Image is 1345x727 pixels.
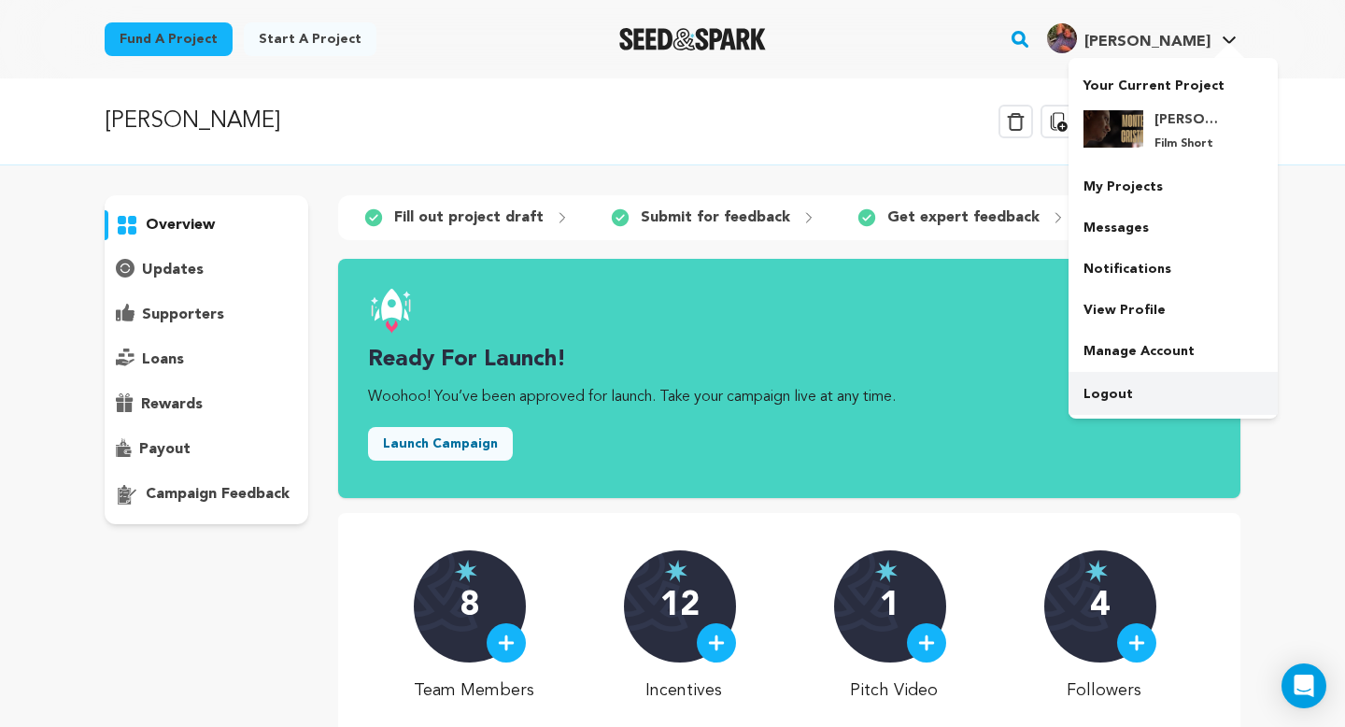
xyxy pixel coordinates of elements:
[887,207,1040,229] p: Get expert feedback
[139,438,191,461] p: payout
[368,386,1210,408] p: Woohoo! You’ve been approved for launch. Take your campaign live at any time.
[368,427,513,461] button: Launch Campaign
[1083,69,1263,95] p: Your Current Project
[142,259,204,281] p: updates
[1090,588,1110,625] p: 4
[105,390,308,420] button: rewards
[1128,634,1145,651] img: plus.svg
[146,483,290,506] p: campaign feedback
[1083,110,1143,148] img: ab02c2ddab87e11f.jpg
[105,255,308,285] button: updates
[1154,110,1222,129] h4: [PERSON_NAME]
[105,479,308,509] button: campaign feedback
[105,22,233,56] a: Fund a project
[105,345,308,375] button: loans
[1069,166,1278,207] a: My Projects
[1084,35,1210,50] span: [PERSON_NAME]
[1044,677,1165,704] p: Followers
[1069,290,1278,331] a: View Profile
[1043,20,1240,53] a: Devin M.'s Profile
[624,677,744,704] p: Incentives
[641,207,790,229] p: Submit for feedback
[1047,23,1077,53] img: e4c9e9f1e4653a8c.jpg
[1043,20,1240,59] span: Devin M.'s Profile
[105,300,308,330] button: supporters
[1069,249,1278,290] a: Notifications
[498,634,515,651] img: plus.svg
[105,435,308,464] button: payout
[146,214,215,236] p: overview
[880,588,899,625] p: 1
[394,207,544,229] p: Fill out project draft
[1069,331,1278,372] a: Manage Account
[460,588,479,625] p: 8
[105,105,280,138] p: [PERSON_NAME]
[918,634,935,651] img: plus.svg
[619,28,766,50] a: Seed&Spark Homepage
[708,634,725,651] img: plus.svg
[142,349,184,371] p: loans
[660,588,700,625] p: 12
[1083,69,1263,166] a: Your Current Project [PERSON_NAME] Film Short
[414,677,534,704] p: Team Members
[1047,23,1210,53] div: Devin M.'s Profile
[105,210,308,240] button: overview
[368,289,413,334] img: launch.svg
[1281,663,1326,708] div: Open Intercom Messenger
[141,393,203,416] p: rewards
[1069,207,1278,249] a: Messages
[142,304,224,326] p: supporters
[368,345,1210,375] h3: Ready for launch!
[619,28,766,50] img: Seed&Spark Logo Dark Mode
[834,677,955,704] p: Pitch Video
[1154,136,1222,151] p: Film Short
[244,22,376,56] a: Start a project
[1069,374,1278,415] a: Logout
